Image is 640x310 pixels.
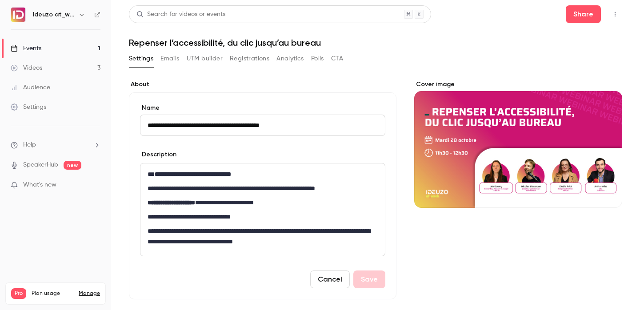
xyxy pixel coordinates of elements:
[311,52,324,66] button: Polls
[140,163,385,256] div: editor
[11,103,46,111] div: Settings
[11,64,42,72] div: Videos
[187,52,223,66] button: UTM builder
[129,52,153,66] button: Settings
[129,80,396,89] label: About
[140,103,385,112] label: Name
[230,52,269,66] button: Registrations
[79,290,100,297] a: Manage
[140,150,176,159] label: Description
[331,52,343,66] button: CTA
[23,140,36,150] span: Help
[64,161,81,170] span: new
[276,52,304,66] button: Analytics
[33,10,75,19] h6: Ideuzo at_work
[566,5,601,23] button: Share
[11,8,25,22] img: Ideuzo at_work
[136,10,225,19] div: Search for videos or events
[11,140,100,150] li: help-dropdown-opener
[140,163,385,256] section: description
[32,290,73,297] span: Plan usage
[414,80,622,89] label: Cover image
[310,270,350,288] button: Cancel
[160,52,179,66] button: Emails
[23,180,56,190] span: What's new
[11,44,41,53] div: Events
[11,83,50,92] div: Audience
[11,288,26,299] span: Pro
[414,80,622,208] section: Cover image
[23,160,58,170] a: SpeakerHub
[90,181,100,189] iframe: Noticeable Trigger
[129,37,622,48] h1: Repenser l’accessibilité, du clic jusqu’au bureau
